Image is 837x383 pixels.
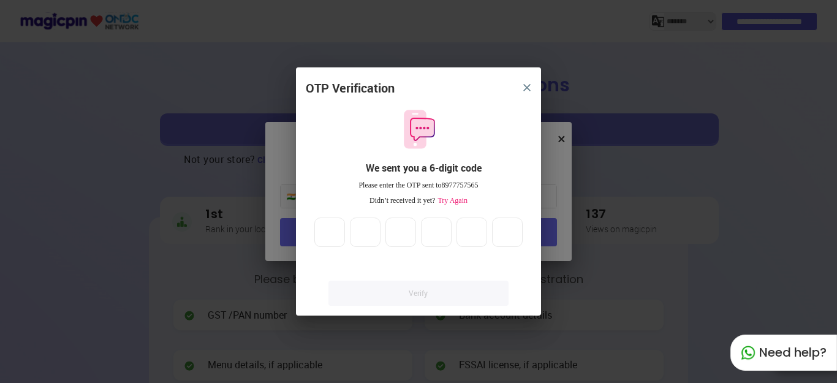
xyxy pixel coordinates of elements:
div: Need help? [730,335,837,371]
button: close [516,77,538,99]
img: 8zTxi7IzMsfkYqyYgBgfvSHvmzQA9juT1O3mhMgBDT8p5s20zMZ2JbefE1IEBlkXHwa7wAFxGwdILBLhkAAAAASUVORK5CYII= [523,84,531,91]
span: Try Again [435,196,468,205]
div: Please enter the OTP sent to 8977757565 [306,180,531,191]
div: Didn’t received it yet? [306,195,531,206]
a: Verify [328,281,509,306]
div: OTP Verification [306,80,395,97]
img: otpMessageIcon.11fa9bf9.svg [398,108,439,150]
div: We sent you a 6-digit code [316,161,531,175]
img: whatapp_green.7240e66a.svg [741,346,756,360]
